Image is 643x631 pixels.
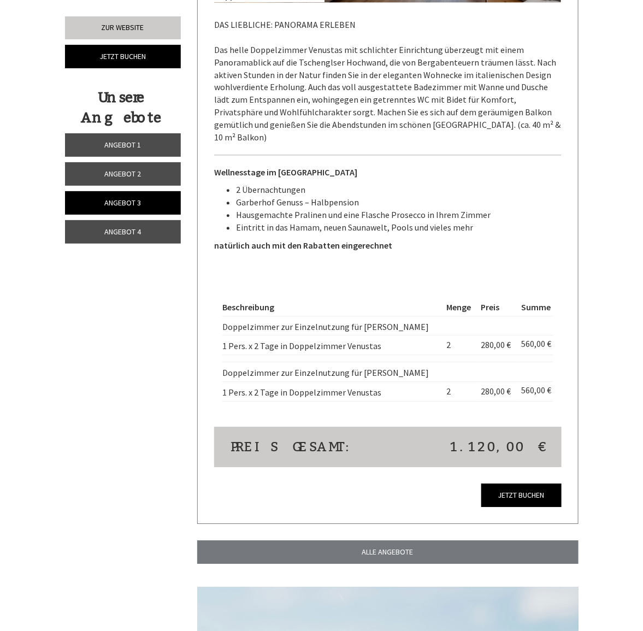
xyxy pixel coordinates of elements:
span: Angebot 4 [104,227,141,237]
a: Zur Website [65,16,181,39]
th: Beschreibung [222,299,442,316]
span: 280,00 € [481,339,511,350]
th: Summe [517,299,553,316]
span: Angebot 1 [104,140,141,150]
div: Preis gesamt: [222,438,388,456]
strong: Wellnesstage im [GEOGRAPHIC_DATA] [214,167,357,178]
td: Doppelzimmer zur Einzelnutzung für [PERSON_NAME] [222,316,442,335]
td: 560,00 € [517,382,553,402]
a: Jetzt buchen [481,483,562,507]
td: 560,00 € [517,335,553,355]
span: 280,00 € [481,386,511,397]
td: 2 [442,382,477,402]
td: Doppelzimmer zur Einzelnutzung für [PERSON_NAME] [222,362,442,382]
span: 1.120,00 € [451,438,545,456]
td: 2 [442,335,477,355]
th: Preis [477,299,517,316]
p: DAS LIEBLICHE: PANORAMA ERLEBEN Das helle Doppelzimmer Venustas mit schlichter Einrichtung überze... [214,19,562,143]
li: 2 Übernachtungen [236,184,562,196]
th: Menge [442,299,477,316]
span: Angebot 2 [104,169,141,179]
li: Garberhof Genuss – Halbpension [236,196,562,209]
a: Jetzt buchen [65,45,181,68]
li: Hausgemachte Pralinen und eine Flasche Prosecco in Ihrem Zimmer [236,209,562,221]
span: Angebot 3 [104,198,141,208]
li: Eintritt in das Hamam, neuen Saunawelt, Pools und vieles mehr [236,221,562,234]
td: 1 Pers. x 2 Tage in Doppelzimmer Venustas [222,382,442,402]
strong: natürlich auch mit den Rabatten eingerechnet [214,240,392,251]
div: Unsere Angebote [65,87,178,128]
a: ALLE ANGEBOTE [197,540,579,564]
td: 1 Pers. x 2 Tage in Doppelzimmer Venustas [222,335,442,355]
